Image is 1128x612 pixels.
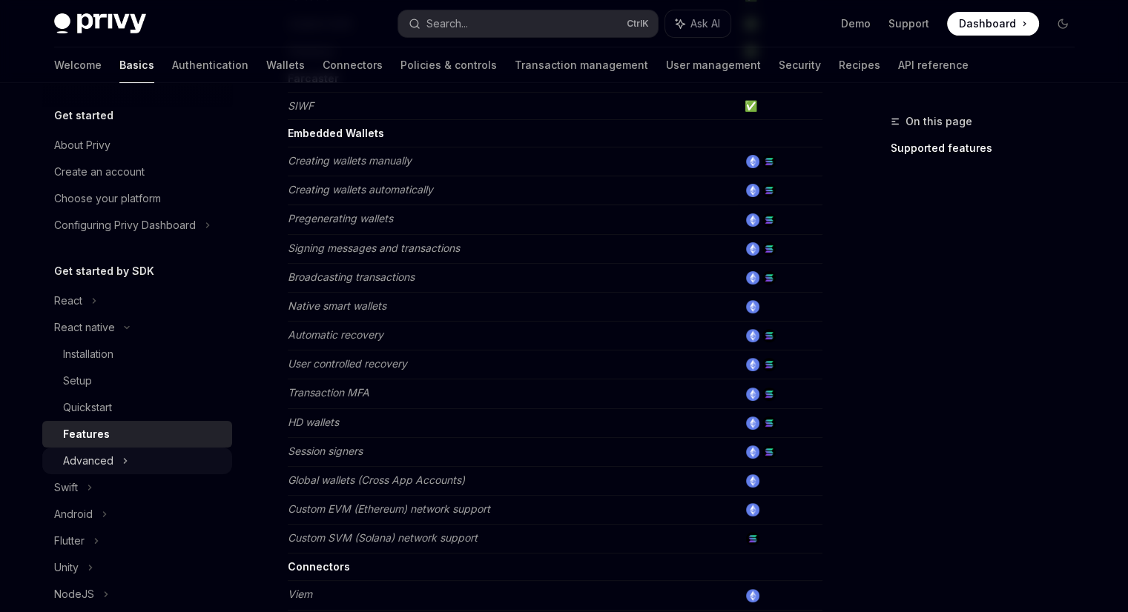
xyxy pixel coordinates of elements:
img: ethereum.png [746,329,759,342]
div: Swift [54,479,78,496]
img: ethereum.png [746,358,759,371]
img: solana.png [762,184,776,197]
img: solana.png [762,388,776,401]
a: Supported features [891,136,1086,160]
img: ethereum.png [746,184,759,197]
img: solana.png [762,358,776,371]
button: Ask AI [665,10,730,37]
a: Setup [42,367,232,394]
div: Setup [63,372,92,390]
img: ethereum.png [746,445,759,459]
em: Session signers [288,445,363,457]
img: solana.png [746,532,759,545]
img: dark logo [54,13,146,34]
img: solana.png [762,271,776,285]
img: ethereum.png [746,155,759,168]
a: Welcome [54,47,102,83]
a: Quickstart [42,394,232,421]
div: Create an account [54,163,145,181]
em: HD wallets [288,416,339,428]
em: Native smart wallets [288,299,386,312]
img: ethereum.png [746,388,759,401]
div: Quickstart [63,399,112,416]
div: Unity [54,559,79,576]
div: Choose your platform [54,190,161,207]
a: Choose your platform [42,185,232,212]
img: solana.png [762,242,776,256]
a: Basics [119,47,154,83]
a: Connectors [323,47,383,83]
img: ethereum.png [746,213,759,227]
img: solana.png [762,213,776,227]
a: Security [779,47,821,83]
a: User management [666,47,761,83]
h5: Get started [54,107,113,124]
a: Support [888,16,929,31]
a: Policies & controls [400,47,497,83]
img: solana.png [762,416,776,430]
em: User controlled recovery [288,357,407,370]
a: Recipes [839,47,880,83]
em: Transaction MFA [288,386,369,399]
a: Features [42,421,232,448]
a: About Privy [42,132,232,159]
img: solana.png [762,329,776,342]
img: ethereum.png [746,416,759,430]
a: Dashboard [947,12,1039,36]
span: Ask AI [690,16,720,31]
em: Broadcasting transactions [288,270,415,283]
a: Wallets [266,47,305,83]
em: Creating wallets automatically [288,183,433,196]
button: Search...CtrlK [398,10,658,37]
a: API reference [898,47,969,83]
div: NodeJS [54,585,94,603]
div: Flutter [54,532,85,550]
img: ethereum.png [746,503,759,516]
em: SIWF [288,99,314,112]
img: ethereum.png [746,242,759,256]
button: Toggle dark mode [1051,12,1075,36]
a: Authentication [172,47,248,83]
a: Installation [42,341,232,367]
div: React [54,292,82,310]
div: Search... [426,15,468,33]
img: solana.png [762,155,776,168]
img: ethereum.png [746,474,759,488]
img: ethereum.png [746,271,759,285]
td: ✅ [739,93,822,120]
div: Installation [63,345,113,363]
em: Global wallets (Cross App Accounts) [288,473,465,486]
strong: Connectors [288,560,350,573]
em: Custom SVM (Solana) network support [288,531,478,544]
em: Creating wallets manually [288,154,412,167]
span: Ctrl K [627,18,649,30]
img: ethereum.png [746,300,759,313]
em: Signing messages and transactions [288,242,460,254]
em: Viem [288,588,312,600]
div: Configuring Privy Dashboard [54,216,196,234]
em: Pregenerating wallets [288,212,393,224]
strong: Embedded Wallets [288,127,384,139]
div: About Privy [54,136,111,154]
img: solana.png [762,445,776,459]
a: Demo [841,16,871,31]
h5: Get started by SDK [54,262,154,280]
a: Create an account [42,159,232,185]
em: Automatic recovery [288,328,383,341]
img: ethereum.png [746,589,759,602]
span: On this page [906,113,972,130]
div: Features [63,425,110,443]
em: Custom EVM (Ethereum) network support [288,502,490,515]
div: Advanced [63,452,113,470]
div: React native [54,319,115,336]
div: Android [54,505,93,523]
span: Dashboard [959,16,1016,31]
a: Transaction management [515,47,648,83]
